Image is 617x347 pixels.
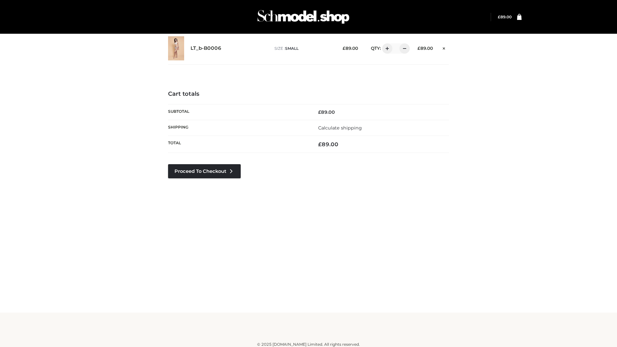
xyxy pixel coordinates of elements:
th: Shipping [168,120,308,136]
img: Schmodel Admin 964 [255,4,352,30]
p: size : [274,46,333,51]
span: £ [343,46,345,51]
th: Subtotal [168,104,308,120]
span: £ [318,109,321,115]
bdi: 89.00 [498,14,512,19]
span: £ [417,46,420,51]
bdi: 89.00 [417,46,433,51]
h4: Cart totals [168,91,449,98]
div: QTY: [364,43,407,54]
a: LT_b-B0006 [191,45,221,51]
bdi: 89.00 [318,109,335,115]
span: SMALL [285,46,299,51]
a: Remove this item [439,43,449,52]
a: £89.00 [498,14,512,19]
a: Proceed to Checkout [168,164,241,178]
a: Calculate shipping [318,125,362,131]
span: £ [318,141,322,147]
bdi: 89.00 [318,141,338,147]
th: Total [168,136,308,153]
span: £ [498,14,500,19]
bdi: 89.00 [343,46,358,51]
